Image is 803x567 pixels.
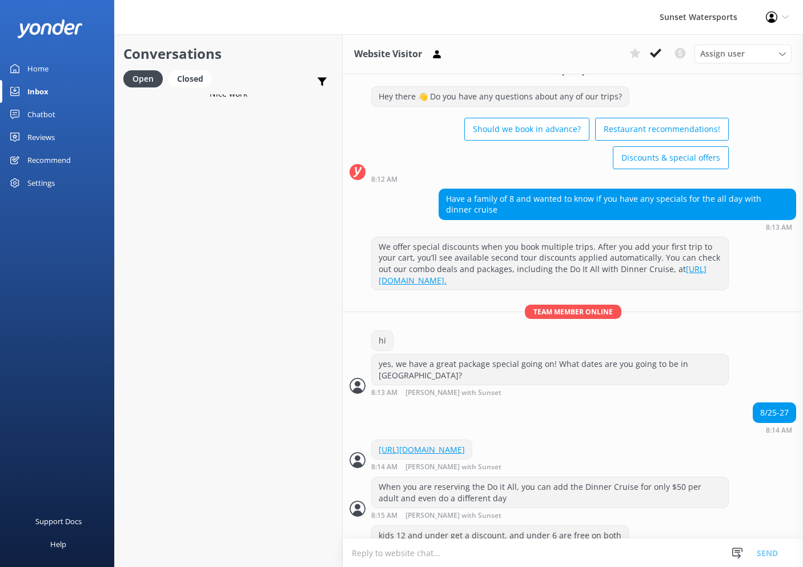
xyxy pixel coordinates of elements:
[371,175,729,183] div: Aug 20 2025 07:12am (UTC -05:00) America/Cancun
[595,118,729,141] button: Restaurant recommendations!
[168,72,218,85] a: Closed
[371,511,729,520] div: Aug 20 2025 07:15am (UTC -05:00) America/Cancun
[439,223,796,231] div: Aug 20 2025 07:13am (UTC -05:00) America/Cancun
[210,87,247,100] p: Nice work
[525,305,621,319] span: Team member online
[372,331,393,350] div: hi
[613,146,729,169] button: Discounts & special offers
[371,462,539,471] div: Aug 20 2025 07:14am (UTC -05:00) America/Cancun
[123,43,334,65] h2: Conversations
[379,444,465,455] a: [URL][DOMAIN_NAME]
[27,80,49,103] div: Inbox
[371,388,729,397] div: Aug 20 2025 07:13am (UTC -05:00) America/Cancun
[354,47,422,62] h3: Website Visitor
[27,57,49,80] div: Home
[405,464,501,471] span: [PERSON_NAME] with Sunset
[371,389,398,397] strong: 8:13 AM
[35,510,82,533] div: Support Docs
[27,149,71,171] div: Recommend
[123,70,163,87] div: Open
[168,70,212,87] div: Closed
[123,72,168,85] a: Open
[372,526,628,545] div: kids 12 and under get a discount, and under 6 are free on both
[371,464,398,471] strong: 8:14 AM
[27,126,55,149] div: Reviews
[439,189,796,219] div: Have a family of 8 and wanted to know if you have any specials for the all day with dinner cruise
[694,45,792,63] div: Assign User
[50,533,66,556] div: Help
[766,427,792,434] strong: 8:14 AM
[17,19,83,38] img: yonder-white-logo.png
[753,426,796,434] div: Aug 20 2025 07:14am (UTC -05:00) America/Cancun
[371,512,398,520] strong: 8:15 AM
[372,237,728,290] div: We offer special discounts when you book multiple trips. After you add your first trip to your ca...
[372,354,728,385] div: yes, we have a great package special going on! What dates are you going to be in [GEOGRAPHIC_DATA]?
[753,403,796,422] div: 8/25-27
[372,87,629,106] div: Hey there 👋 Do you have any questions about any of our trips?
[700,47,745,60] span: Assign user
[766,224,792,231] strong: 8:13 AM
[379,263,706,286] a: [URL][DOMAIN_NAME].
[405,389,501,397] span: [PERSON_NAME] with Sunset
[372,477,728,508] div: When you are reserving the Do it All, you can add the Dinner Cruise for only $50 per adult and ev...
[27,103,55,126] div: Chatbot
[464,118,589,141] button: Should we book in advance?
[371,176,398,183] strong: 8:12 AM
[405,512,501,520] span: [PERSON_NAME] with Sunset
[27,171,55,194] div: Settings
